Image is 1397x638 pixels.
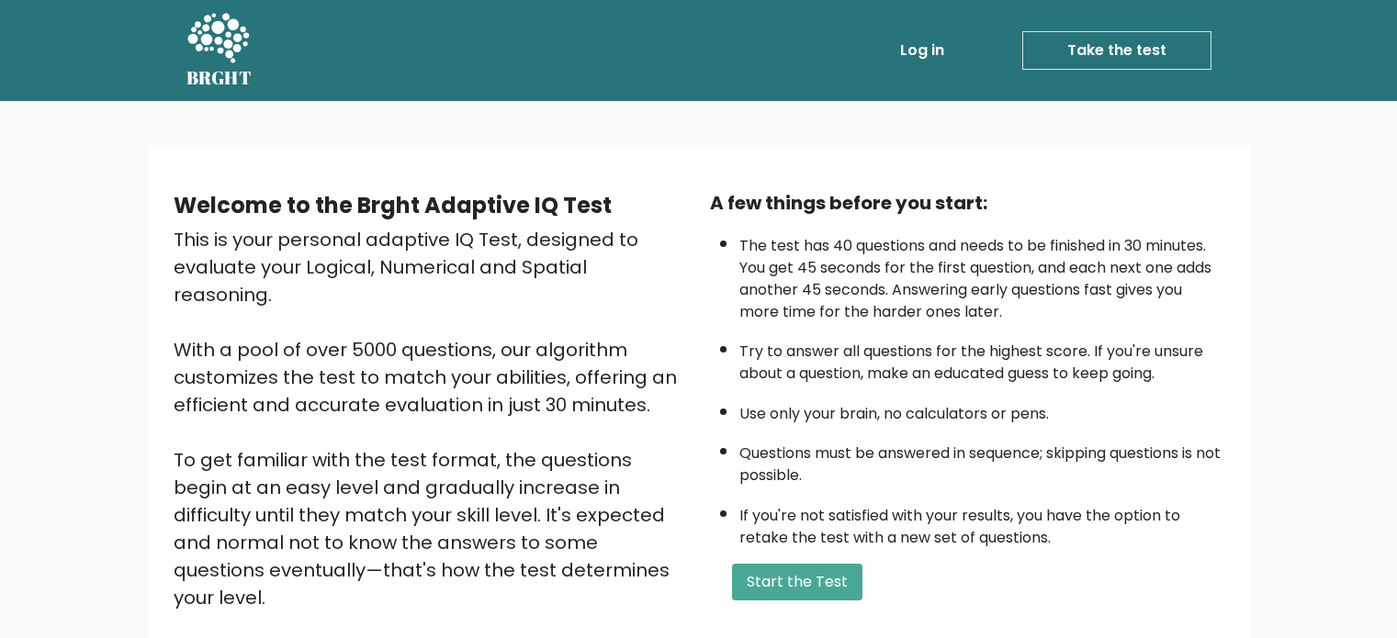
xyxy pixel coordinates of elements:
[739,496,1224,549] li: If you're not satisfied with your results, you have the option to retake the test with a new set ...
[739,394,1224,425] li: Use only your brain, no calculators or pens.
[893,32,952,69] a: Log in
[739,433,1224,487] li: Questions must be answered in sequence; skipping questions is not possible.
[710,189,1224,217] div: A few things before you start:
[186,7,253,94] a: BRGHT
[739,226,1224,323] li: The test has 40 questions and needs to be finished in 30 minutes. You get 45 seconds for the firs...
[739,331,1224,385] li: Try to answer all questions for the highest score. If you're unsure about a question, make an edu...
[1022,31,1211,70] a: Take the test
[732,564,862,600] button: Start the Test
[186,67,253,89] h5: BRGHT
[174,190,612,220] b: Welcome to the Brght Adaptive IQ Test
